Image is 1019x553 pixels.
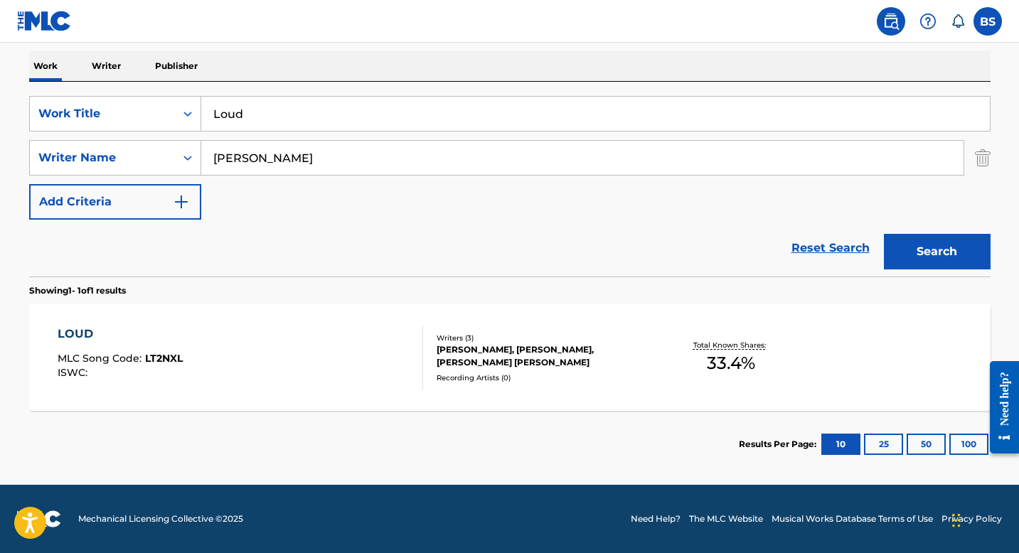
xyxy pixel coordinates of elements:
[29,304,991,411] a: LOUDMLC Song Code:LT2NXLISWC:Writers (3)[PERSON_NAME], [PERSON_NAME], [PERSON_NAME] [PERSON_NAME]...
[693,340,769,350] p: Total Known Shares:
[772,512,933,525] a: Musical Works Database Terms of Use
[951,14,965,28] div: Notifications
[437,343,651,369] div: [PERSON_NAME], [PERSON_NAME], [PERSON_NAME] [PERSON_NAME]
[979,350,1019,465] iframe: Resource Center
[973,7,1002,36] div: User Menu
[882,13,900,30] img: search
[975,140,991,176] img: Delete Criterion
[58,366,91,379] span: ISWC :
[87,51,125,81] p: Writer
[58,352,145,365] span: MLC Song Code :
[907,434,946,455] button: 50
[941,512,1002,525] a: Privacy Policy
[914,7,942,36] div: Help
[38,149,166,166] div: Writer Name
[29,284,126,297] p: Showing 1 - 1 of 1 results
[952,499,961,542] div: Drag
[739,438,820,451] p: Results Per Page:
[821,434,860,455] button: 10
[877,7,905,36] a: Public Search
[29,96,991,276] form: Search Form
[784,232,877,264] a: Reset Search
[17,11,72,31] img: MLC Logo
[919,13,937,30] img: help
[437,333,651,343] div: Writers ( 3 )
[864,434,903,455] button: 25
[78,512,243,525] span: Mechanical Licensing Collective © 2025
[884,234,991,269] button: Search
[949,434,988,455] button: 100
[689,512,763,525] a: The MLC Website
[631,512,681,525] a: Need Help?
[173,193,190,210] img: 9d2ae6d4665cec9f34b9.svg
[58,326,183,343] div: LOUD
[29,184,201,220] button: Add Criteria
[707,350,755,376] span: 33.4 %
[145,352,183,365] span: LT2NXL
[38,105,166,122] div: Work Title
[17,510,61,527] img: logo
[948,485,1019,553] iframe: Chat Widget
[29,51,62,81] p: Work
[151,51,202,81] p: Publisher
[437,372,651,383] div: Recording Artists ( 0 )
